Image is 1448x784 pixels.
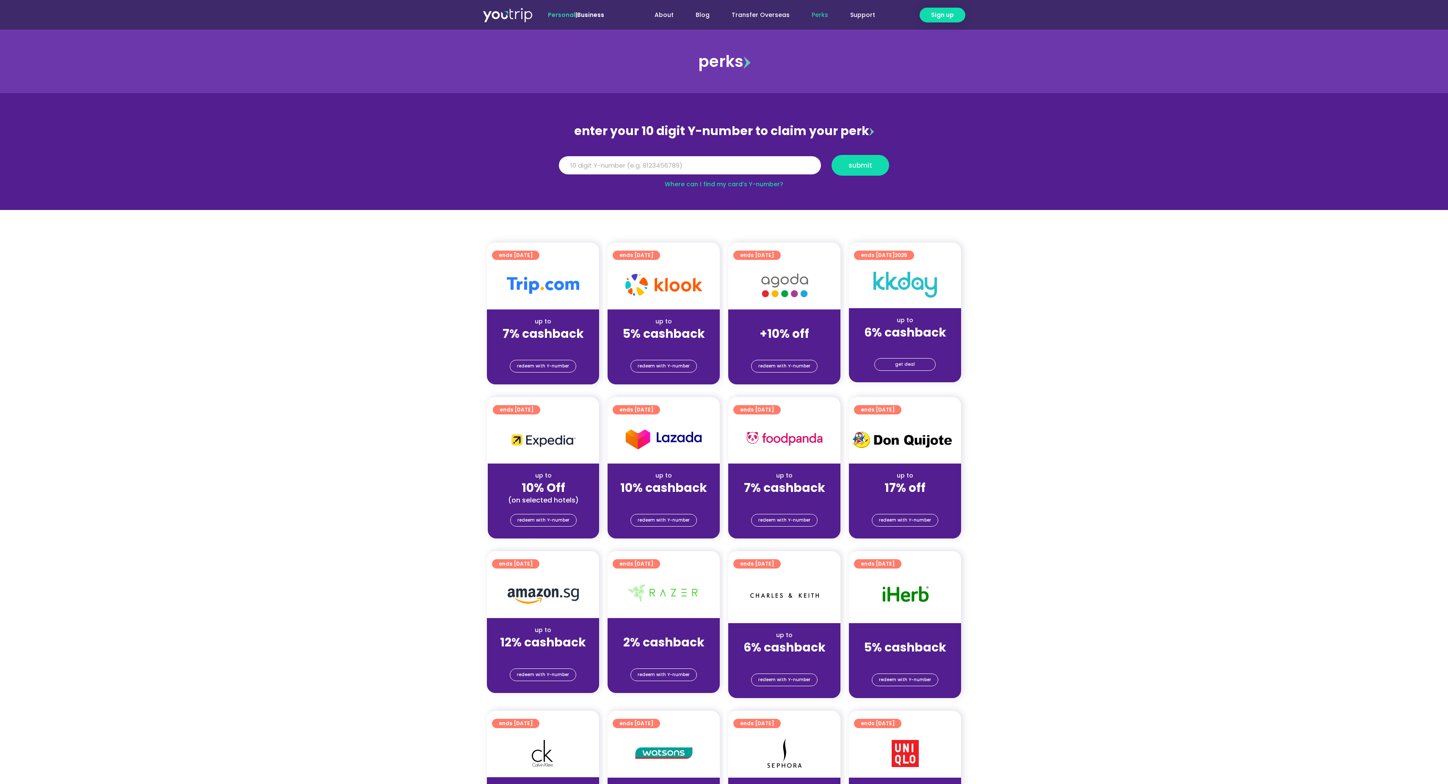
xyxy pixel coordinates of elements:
[854,719,901,728] a: ends [DATE]
[856,631,954,640] div: up to
[854,251,914,260] a: ends [DATE]2025
[920,8,965,22] a: Sign up
[895,359,915,370] span: get deal
[879,674,931,686] span: redeem with Y-number
[627,7,886,23] nav: Menu
[619,559,653,569] span: ends [DATE]
[895,251,907,259] span: 2025
[861,559,895,569] span: ends [DATE]
[614,342,713,351] div: (for stays only)
[494,342,592,351] div: (for stays only)
[492,251,539,260] a: ends [DATE]
[733,251,781,260] a: ends [DATE]
[500,634,586,651] strong: 12% cashback
[854,559,901,569] a: ends [DATE]
[872,514,938,527] a: redeem with Y-number
[801,7,839,23] a: Perks
[638,514,690,526] span: redeem with Y-number
[856,471,954,480] div: up to
[522,480,565,496] strong: 10% Off
[517,669,569,681] span: redeem with Y-number
[499,251,533,260] span: ends [DATE]
[760,326,809,342] strong: +10% off
[494,650,592,659] div: (for stays only)
[559,155,889,182] form: Y Number
[494,626,592,635] div: up to
[577,11,604,19] a: Business
[879,514,931,526] span: redeem with Y-number
[872,674,938,686] a: redeem with Y-number
[613,251,660,260] a: ends [DATE]
[503,326,584,342] strong: 7% cashback
[614,626,713,635] div: up to
[613,559,660,569] a: ends [DATE]
[839,7,886,23] a: Support
[735,471,834,480] div: up to
[735,655,834,664] div: (for stays only)
[744,480,825,496] strong: 7% cashback
[856,340,954,349] div: (for stays only)
[884,480,926,496] strong: 17% off
[495,496,592,505] div: (on selected hotels)
[510,360,576,373] a: redeem with Y-number
[517,360,569,372] span: redeem with Y-number
[614,650,713,659] div: (for stays only)
[614,317,713,326] div: up to
[861,405,895,414] span: ends [DATE]
[614,471,713,480] div: up to
[619,251,653,260] span: ends [DATE]
[499,559,533,569] span: ends [DATE]
[548,11,575,19] span: Personal
[735,631,834,640] div: up to
[559,156,821,175] input: 10 digit Y-number (e.g. 8123456789)
[721,7,801,23] a: Transfer Overseas
[510,514,577,527] a: redeem with Y-number
[492,719,539,728] a: ends [DATE]
[638,360,690,372] span: redeem with Y-number
[740,719,774,728] span: ends [DATE]
[733,405,781,414] a: ends [DATE]
[613,405,660,414] a: ends [DATE]
[864,324,946,341] strong: 6% cashback
[758,360,810,372] span: redeem with Y-number
[623,326,705,342] strong: 5% cashback
[751,674,818,686] a: redeem with Y-number
[630,668,697,681] a: redeem with Y-number
[614,496,713,505] div: (for stays only)
[733,719,781,728] a: ends [DATE]
[495,471,592,480] div: up to
[743,639,826,656] strong: 6% cashback
[758,674,810,686] span: redeem with Y-number
[740,405,774,414] span: ends [DATE]
[861,719,895,728] span: ends [DATE]
[832,155,889,176] button: submit
[733,559,781,569] a: ends [DATE]
[751,360,818,373] a: redeem with Y-number
[494,317,592,326] div: up to
[931,11,954,19] span: Sign up
[874,358,936,371] a: get deal
[854,405,901,414] a: ends [DATE]
[735,342,834,351] div: (for stays only)
[665,180,783,188] a: Where can I find my card’s Y-number?
[492,559,539,569] a: ends [DATE]
[864,639,946,656] strong: 5% cashback
[740,559,774,569] span: ends [DATE]
[777,317,792,326] span: up to
[856,655,954,664] div: (for stays only)
[856,496,954,505] div: (for stays only)
[620,480,707,496] strong: 10% cashback
[856,316,954,325] div: up to
[619,405,653,414] span: ends [DATE]
[500,405,533,414] span: ends [DATE]
[861,251,907,260] span: ends [DATE]
[613,719,660,728] a: ends [DATE]
[638,669,690,681] span: redeem with Y-number
[848,162,872,168] span: submit
[623,634,705,651] strong: 2% cashback
[630,360,697,373] a: redeem with Y-number
[630,514,697,527] a: redeem with Y-number
[555,120,893,142] div: enter your 10 digit Y-number to claim your perk
[493,405,540,414] a: ends [DATE]
[510,668,576,681] a: redeem with Y-number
